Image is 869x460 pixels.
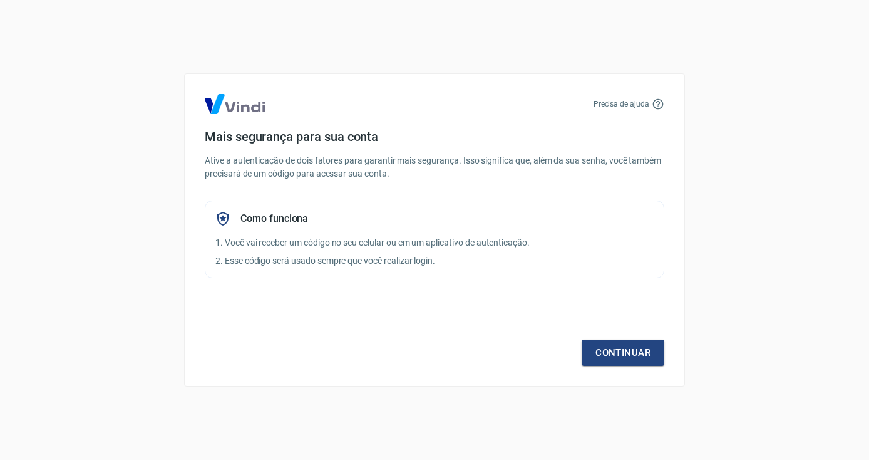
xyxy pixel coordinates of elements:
[215,236,654,249] p: 1. Você vai receber um código no seu celular ou em um aplicativo de autenticação.
[205,129,664,144] h4: Mais segurança para sua conta
[240,212,308,225] h5: Como funciona
[215,254,654,268] p: 2. Esse código será usado sempre que você realizar login.
[582,340,664,366] a: Continuar
[205,154,664,180] p: Ative a autenticação de dois fatores para garantir mais segurança. Isso significa que, além da su...
[205,94,265,114] img: Logo Vind
[594,98,649,110] p: Precisa de ajuda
